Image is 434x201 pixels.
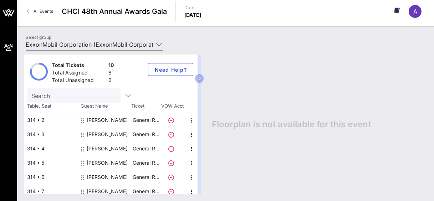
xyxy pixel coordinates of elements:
span: Guest Name [78,103,131,110]
p: General R… [132,127,160,141]
div: 314 • 4 [24,141,78,156]
div: Diana Yetman [87,141,128,156]
p: General R… [132,141,160,156]
p: General R… [132,156,160,170]
p: General R… [132,170,160,184]
span: Need Help? [154,67,187,73]
span: All Events [34,9,53,14]
span: CHCI 48th Annual Awards Gala [62,6,167,17]
span: Floorplan is not available for this event [212,119,371,130]
div: Samuel Ortiz [87,156,128,170]
span: VOW Acct [160,103,185,110]
div: 2 [108,77,114,86]
div: A [409,5,422,18]
p: [DATE] [184,11,201,19]
button: Need Help? [148,63,193,76]
a: All Events [23,6,57,17]
p: General R… [132,184,160,199]
div: 314 • 6 [24,170,78,184]
div: 10 [108,62,114,71]
div: Gaby Boles [87,184,128,199]
div: 314 • 2 [24,113,78,127]
p: Date [184,4,201,11]
div: Terry Boles [87,170,128,184]
div: 8 [108,69,114,78]
p: General R… [132,113,160,127]
div: 314 • 5 [24,156,78,170]
div: 314 • 3 [24,127,78,141]
span: A [413,8,417,15]
span: Table, Seat [24,103,78,110]
div: 314 • 7 [24,184,78,199]
div: Total Unassigned [52,77,106,86]
div: Total Assigned [52,69,106,78]
span: Ticket [131,103,160,110]
div: Alejandro Colantuono [87,127,128,141]
div: David Sistiva [87,113,128,127]
div: Total Tickets [52,62,106,71]
label: Select group [26,35,51,40]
